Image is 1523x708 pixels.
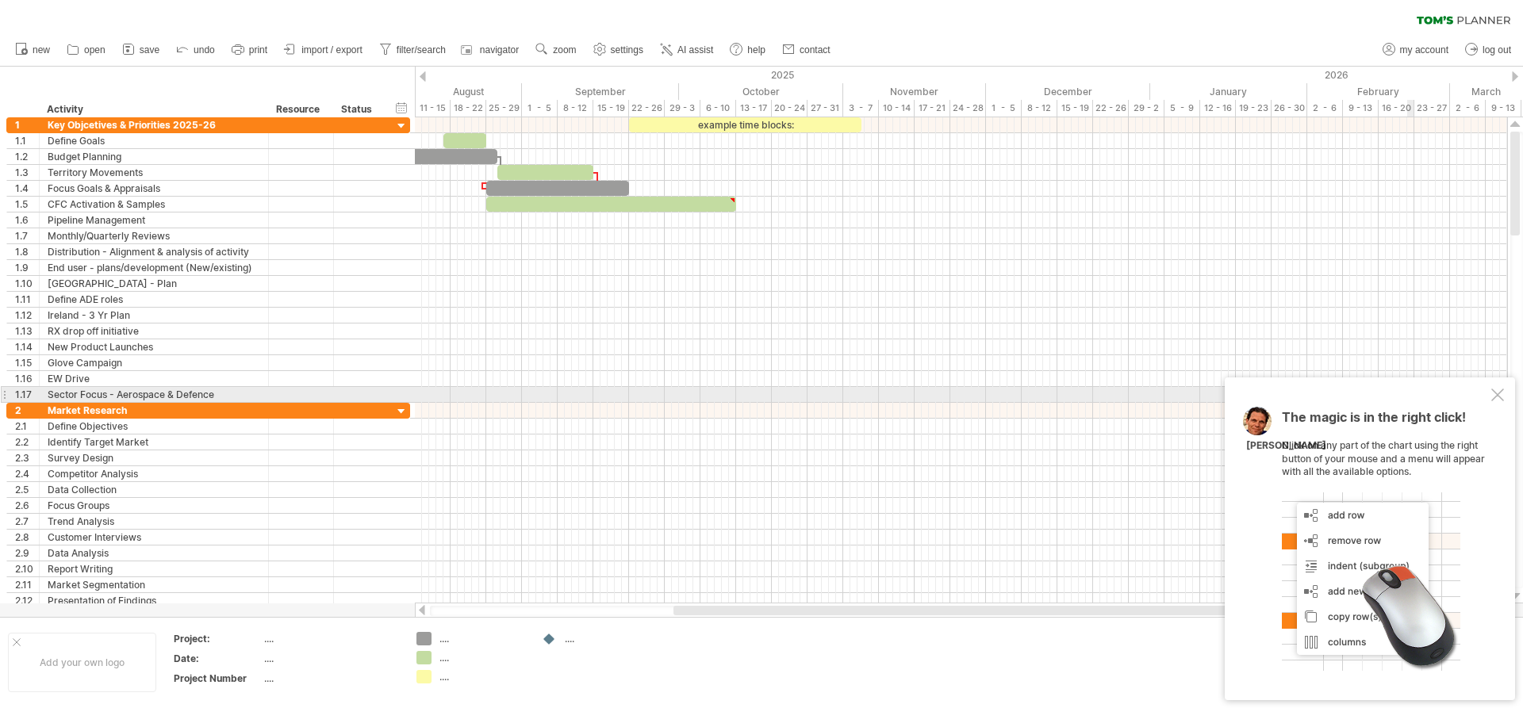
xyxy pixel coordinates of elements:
[879,100,915,117] div: 10 - 14
[48,482,260,497] div: Data Collection
[48,561,260,576] div: Report Writing
[522,83,679,100] div: September 2025
[1022,100,1057,117] div: 8 - 12
[15,212,39,228] div: 1.6
[194,44,215,55] span: undo
[531,40,581,60] a: zoom
[1486,100,1521,117] div: 9 - 13
[415,100,451,117] div: 11 - 15
[1272,100,1307,117] div: 26 - 30
[48,165,260,180] div: Territory Movements
[522,100,558,117] div: 1 - 5
[1282,409,1466,433] span: The magic is in the right click!
[397,44,446,55] span: filter/search
[15,577,39,592] div: 2.11
[986,100,1022,117] div: 1 - 5
[15,514,39,529] div: 2.7
[1150,83,1307,100] div: January 2026
[33,44,50,55] span: new
[15,387,39,402] div: 1.17
[593,100,629,117] div: 15 - 19
[15,355,39,370] div: 1.15
[140,44,159,55] span: save
[48,117,260,132] div: Key Objcetives & Priorities 2025-26
[1450,100,1486,117] div: 2 - 6
[1093,100,1129,117] div: 22 - 26
[15,308,39,323] div: 1.12
[1307,100,1343,117] div: 2 - 6
[375,40,451,60] a: filter/search
[656,40,718,60] a: AI assist
[558,100,593,117] div: 8 - 12
[677,44,713,55] span: AI assist
[48,466,260,481] div: Competitor Analysis
[15,561,39,576] div: 2.10
[15,530,39,545] div: 2.8
[48,434,260,450] div: Identify Target Market
[15,434,39,450] div: 2.2
[439,651,526,664] div: ....
[48,339,260,354] div: New Product Launches
[778,40,835,60] a: contact
[772,100,808,117] div: 20 - 24
[15,466,39,481] div: 2.4
[276,101,324,117] div: Resource
[15,276,39,291] div: 1.10
[15,197,39,212] div: 1.5
[15,260,39,275] div: 1.9
[15,228,39,243] div: 1.7
[118,40,164,60] a: save
[48,593,260,608] div: Presentation of Findings
[264,672,397,685] div: ....
[47,101,259,117] div: Activity
[48,292,260,307] div: Define ADE roles
[1379,40,1453,60] a: my account
[15,419,39,434] div: 2.1
[48,514,260,529] div: Trend Analysis
[1343,100,1379,117] div: 9 - 13
[1414,100,1450,117] div: 23 - 27
[480,44,519,55] span: navigator
[458,40,524,60] a: navigator
[341,101,376,117] div: Status
[15,450,39,465] div: 2.3
[48,530,260,545] div: Customer Interviews
[986,83,1150,100] div: December 2025
[48,545,260,561] div: Data Analysis
[228,40,272,60] a: print
[629,117,861,132] div: example time blocks:
[800,44,831,55] span: contact
[15,482,39,497] div: 2.5
[301,44,363,55] span: import / export
[48,355,260,370] div: Glove Campaign
[48,498,260,513] div: Focus Groups
[629,100,665,117] div: 22 - 26
[15,545,39,561] div: 2.9
[15,165,39,180] div: 1.3
[48,419,260,434] div: Define Objectives
[48,323,260,339] div: RX drop off initiative
[1236,100,1272,117] div: 19 - 23
[843,100,879,117] div: 3 - 7
[736,100,772,117] div: 13 - 17
[48,403,260,418] div: Market Research
[665,100,700,117] div: 29 - 3
[589,40,648,60] a: settings
[11,40,55,60] a: new
[264,632,397,645] div: ....
[15,117,39,132] div: 1
[15,133,39,148] div: 1.1
[48,387,260,402] div: Sector Focus - Aerospace & Defence
[48,577,260,592] div: Market Segmentation
[1164,100,1200,117] div: 5 - 9
[15,403,39,418] div: 2
[439,670,526,683] div: ....
[451,100,486,117] div: 18 - 22
[553,44,576,55] span: zoom
[611,44,643,55] span: settings
[174,652,261,665] div: Date:
[1129,100,1164,117] div: 29 - 2
[15,292,39,307] div: 1.11
[1483,44,1511,55] span: log out
[48,371,260,386] div: EW Drive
